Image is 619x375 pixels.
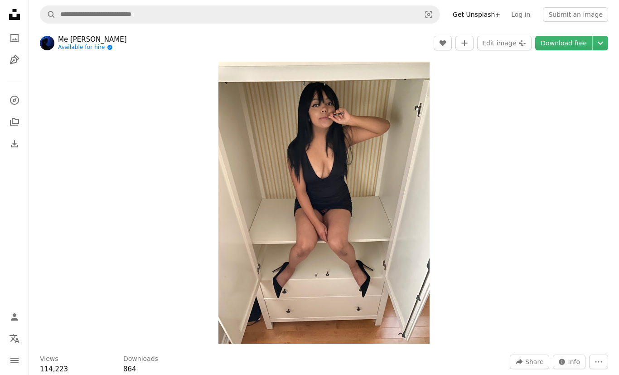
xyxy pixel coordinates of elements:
a: Download free [535,36,592,50]
a: Log in [506,7,536,22]
a: Photos [5,29,24,47]
span: 114,223 [40,365,68,373]
img: a woman in a black dress is posing in a closet [218,62,430,344]
button: Add to Collection [455,36,474,50]
button: Share this image [510,355,549,369]
button: Zoom in on this image [218,62,430,344]
span: Info [568,355,580,369]
button: Like [434,36,452,50]
button: Choose download size [593,36,608,50]
a: Log in / Sign up [5,308,24,326]
button: Search Unsplash [40,6,56,23]
a: Available for hire [58,44,127,51]
button: More Actions [589,355,608,369]
button: Visual search [418,6,440,23]
form: Find visuals sitewide [40,5,440,24]
button: Stats about this image [553,355,586,369]
button: Language [5,330,24,348]
a: Get Unsplash+ [447,7,506,22]
a: Me [PERSON_NAME] [58,35,127,44]
a: Explore [5,91,24,109]
img: Go to Me loshaw's profile [40,36,54,50]
a: Collections [5,113,24,131]
h3: Downloads [123,355,158,364]
span: 864 [123,365,136,373]
h3: Views [40,355,58,364]
button: Submit an image [543,7,608,22]
a: Download History [5,135,24,153]
a: Illustrations [5,51,24,69]
button: Menu [5,351,24,370]
span: Share [525,355,543,369]
button: Edit image [477,36,532,50]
